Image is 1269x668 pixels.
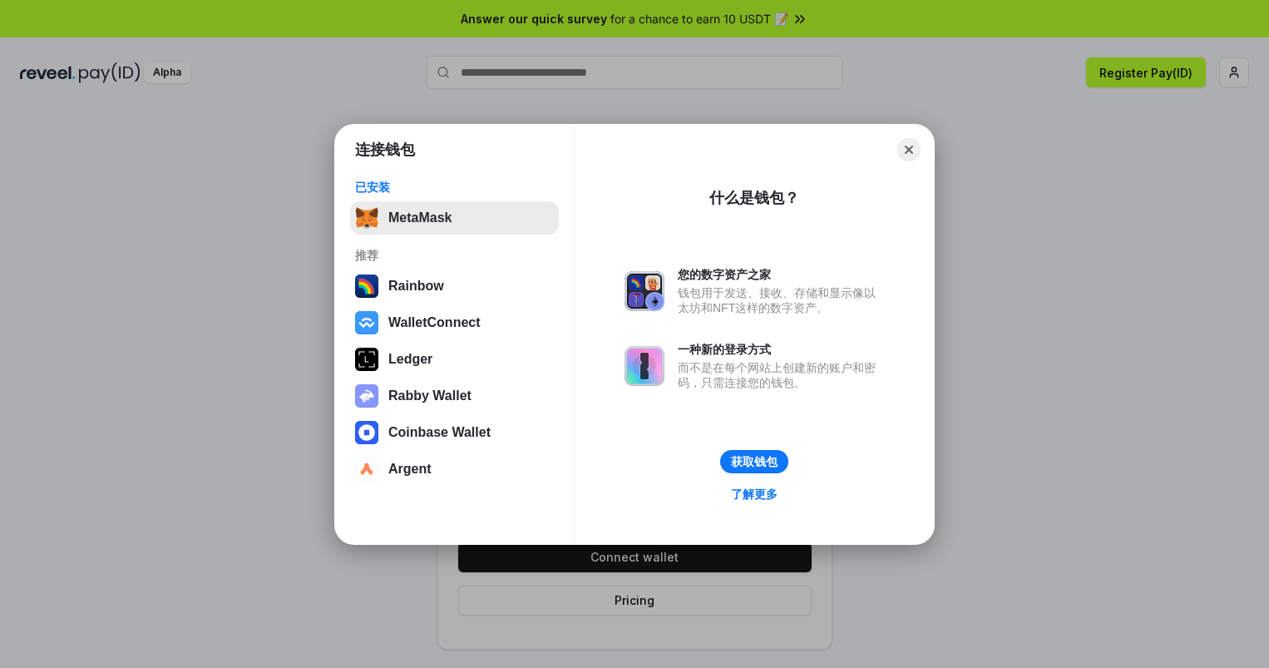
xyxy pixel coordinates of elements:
h1: 连接钱包 [355,140,415,160]
div: Rainbow [388,279,444,294]
div: 获取钱包 [731,454,778,469]
div: 什么是钱包？ [709,188,799,208]
button: Close [897,138,921,161]
button: Ledger [350,343,559,376]
div: 而不是在每个网站上创建新的账户和密码，只需连接您的钱包。 [678,360,884,390]
button: Coinbase Wallet [350,416,559,449]
div: 推荐 [355,248,554,263]
button: 获取钱包 [720,450,788,473]
button: Rabby Wallet [350,379,559,413]
img: svg+xml,%3Csvg%20width%3D%2228%22%20height%3D%2228%22%20viewBox%3D%220%200%2028%2028%22%20fill%3D... [355,421,378,444]
img: svg+xml,%3Csvg%20xmlns%3D%22http%3A%2F%2Fwww.w3.org%2F2000%2Fsvg%22%20width%3D%2228%22%20height%3... [355,348,378,371]
button: Rainbow [350,270,559,303]
img: svg+xml,%3Csvg%20xmlns%3D%22http%3A%2F%2Fwww.w3.org%2F2000%2Fsvg%22%20fill%3D%22none%22%20viewBox... [625,271,664,311]
div: Argent [388,462,432,477]
div: Coinbase Wallet [388,425,491,440]
img: svg+xml,%3Csvg%20xmlns%3D%22http%3A%2F%2Fwww.w3.org%2F2000%2Fsvg%22%20fill%3D%22none%22%20viewBox... [625,346,664,386]
img: svg+xml,%3Csvg%20xmlns%3D%22http%3A%2F%2Fwww.w3.org%2F2000%2Fsvg%22%20fill%3D%22none%22%20viewBox... [355,384,378,408]
a: 了解更多 [721,483,788,505]
button: WalletConnect [350,306,559,339]
div: 钱包用于发送、接收、存储和显示像以太坊和NFT这样的数字资产。 [678,285,884,315]
div: Rabby Wallet [388,388,472,403]
div: Ledger [388,352,432,367]
button: Argent [350,453,559,486]
button: MetaMask [350,201,559,235]
div: 了解更多 [731,487,778,502]
div: 一种新的登录方式 [678,342,884,357]
div: 已安装 [355,180,554,195]
div: WalletConnect [388,315,481,330]
img: svg+xml,%3Csvg%20width%3D%2228%22%20height%3D%2228%22%20viewBox%3D%220%200%2028%2028%22%20fill%3D... [355,458,378,481]
img: svg+xml,%3Csvg%20fill%3D%22none%22%20height%3D%2233%22%20viewBox%3D%220%200%2035%2033%22%20width%... [355,206,378,230]
div: 您的数字资产之家 [678,267,884,282]
img: svg+xml,%3Csvg%20width%3D%2228%22%20height%3D%2228%22%20viewBox%3D%220%200%2028%2028%22%20fill%3D... [355,311,378,334]
div: MetaMask [388,210,452,225]
img: svg+xml,%3Csvg%20width%3D%22120%22%20height%3D%22120%22%20viewBox%3D%220%200%20120%20120%22%20fil... [355,275,378,298]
